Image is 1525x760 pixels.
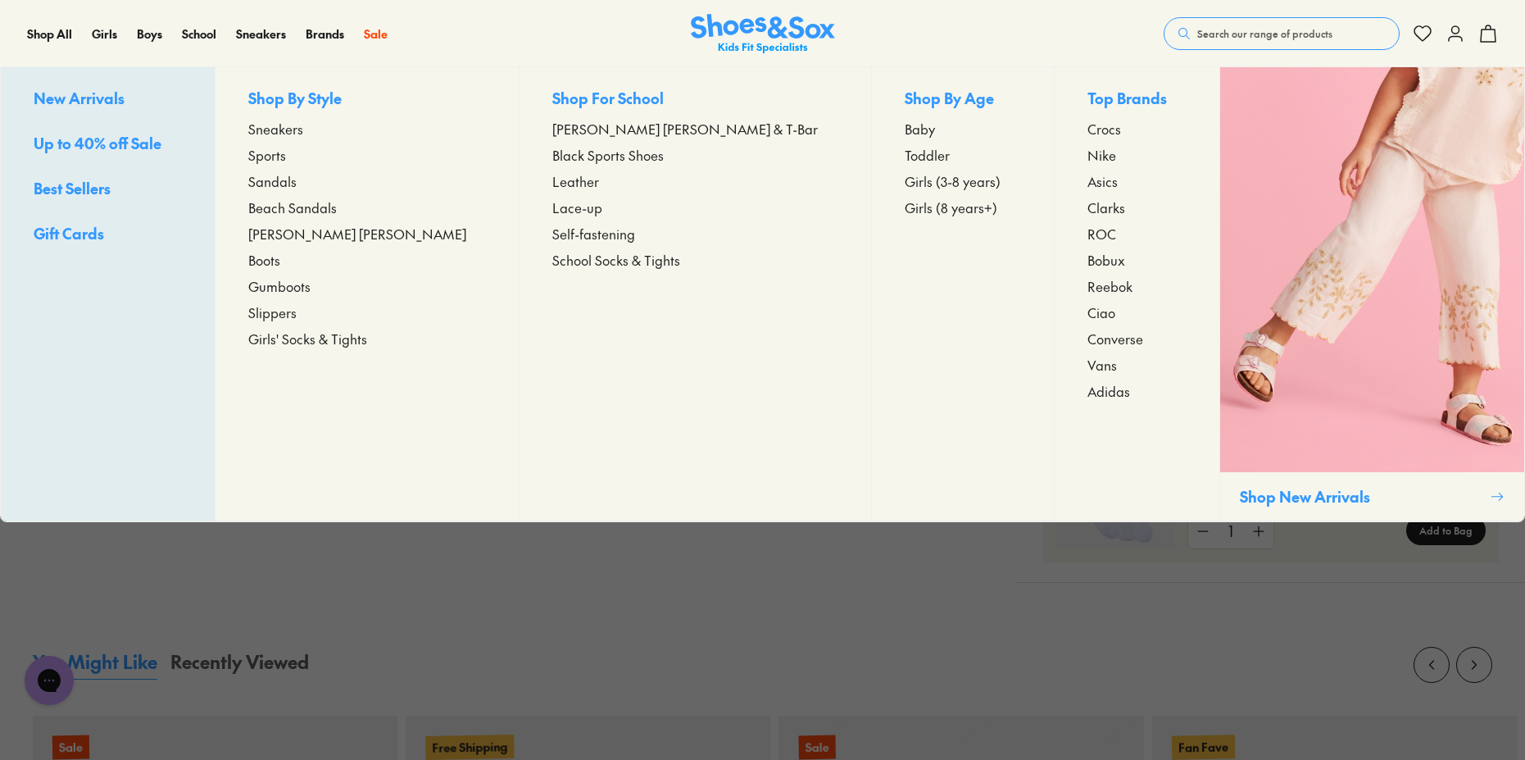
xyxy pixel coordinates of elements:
[1172,735,1235,760] p: Fan Fave
[552,119,838,139] a: [PERSON_NAME] [PERSON_NAME] & T-Bar
[1240,485,1482,507] p: Shop New Arrivals
[1087,276,1132,296] span: Reebok
[248,276,311,296] span: Gumboots
[248,224,466,243] span: [PERSON_NAME] [PERSON_NAME]
[248,329,487,348] a: Girls' Socks & Tights
[552,119,818,139] span: [PERSON_NAME] [PERSON_NAME] & T-Bar
[248,250,280,270] span: Boots
[905,198,997,217] span: Girls (8 years+)
[137,25,162,42] span: Boys
[248,145,286,165] span: Sports
[552,198,838,217] a: Lace-up
[1220,67,1524,472] img: SNS_WEBASSETS_CollectionHero_Shop_Girls_1280x1600_1.png
[27,25,72,42] span: Shop All
[16,650,82,711] iframe: Gorgias live chat messenger
[1197,26,1332,41] span: Search our range of products
[905,171,1001,191] span: Girls (3-8 years)
[1164,17,1400,50] button: Search our range of products
[905,145,1021,165] a: Toddler
[248,171,297,191] span: Sandals
[34,222,182,248] a: Gift Cards
[905,171,1021,191] a: Girls (3-8 years)
[552,145,838,165] a: Black Sports Shoes
[1087,171,1118,191] span: Asics
[1087,329,1143,348] span: Converse
[306,25,344,43] a: Brands
[248,119,303,139] span: Sneakers
[552,250,680,270] span: School Socks & Tights
[182,25,216,42] span: School
[1087,224,1187,243] a: ROC
[34,132,182,157] a: Up to 40% off Sale
[1087,198,1125,217] span: Clarks
[34,87,182,112] a: New Arrivals
[552,87,838,112] p: Shop For School
[92,25,117,43] a: Girls
[1087,87,1187,112] p: Top Brands
[248,329,367,348] span: Girls' Socks & Tights
[552,145,664,165] span: Black Sports Shoes
[1218,513,1244,548] div: 1
[248,198,337,217] span: Beach Sandals
[248,276,487,296] a: Gumboots
[248,171,487,191] a: Sandals
[248,145,487,165] a: Sports
[905,145,950,165] span: Toddler
[905,119,935,139] span: Baby
[691,14,835,54] img: SNS_Logo_Responsive.svg
[34,223,104,243] span: Gift Cards
[236,25,286,43] a: Sneakers
[364,25,388,42] span: Sale
[1087,250,1187,270] a: Bobux
[1087,381,1187,401] a: Adidas
[1087,145,1187,165] a: Nike
[1219,67,1524,521] a: Shop New Arrivals
[364,25,388,43] a: Sale
[92,25,117,42] span: Girls
[1087,250,1125,270] span: Bobux
[248,303,487,322] a: Slippers
[552,250,838,270] a: School Socks & Tights
[1087,171,1187,191] a: Asics
[137,25,162,43] a: Boys
[248,119,487,139] a: Sneakers
[34,88,125,108] span: New Arrivals
[552,224,838,243] a: Self-fastening
[1087,381,1130,401] span: Adidas
[798,735,835,760] p: Sale
[1087,355,1117,375] span: Vans
[905,87,1021,112] p: Shop By Age
[552,171,838,191] a: Leather
[1087,329,1187,348] a: Converse
[1087,276,1187,296] a: Reebok
[1087,224,1116,243] span: ROC
[1087,119,1187,139] a: Crocs
[1087,198,1187,217] a: Clarks
[34,178,111,198] span: Best Sellers
[1087,145,1116,165] span: Nike
[34,133,161,153] span: Up to 40% off Sale
[905,119,1021,139] a: Baby
[34,177,182,203] a: Best Sellers
[1087,355,1187,375] a: Vans
[905,198,1021,217] a: Girls (8 years+)
[691,14,835,54] a: Shoes & Sox
[248,250,487,270] a: Boots
[1087,303,1187,322] a: Ciao
[552,171,599,191] span: Leather
[33,649,157,680] button: You Might Like
[182,25,216,43] a: School
[1087,303,1115,322] span: Ciao
[1087,119,1121,139] span: Crocs
[306,25,344,42] span: Brands
[552,198,602,217] span: Lace-up
[27,25,72,43] a: Shop All
[248,198,487,217] a: Beach Sandals
[248,303,297,322] span: Slippers
[170,649,309,680] button: Recently Viewed
[236,25,286,42] span: Sneakers
[248,224,487,243] a: [PERSON_NAME] [PERSON_NAME]
[248,87,487,112] p: Shop By Style
[1406,516,1486,545] button: Add to Bag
